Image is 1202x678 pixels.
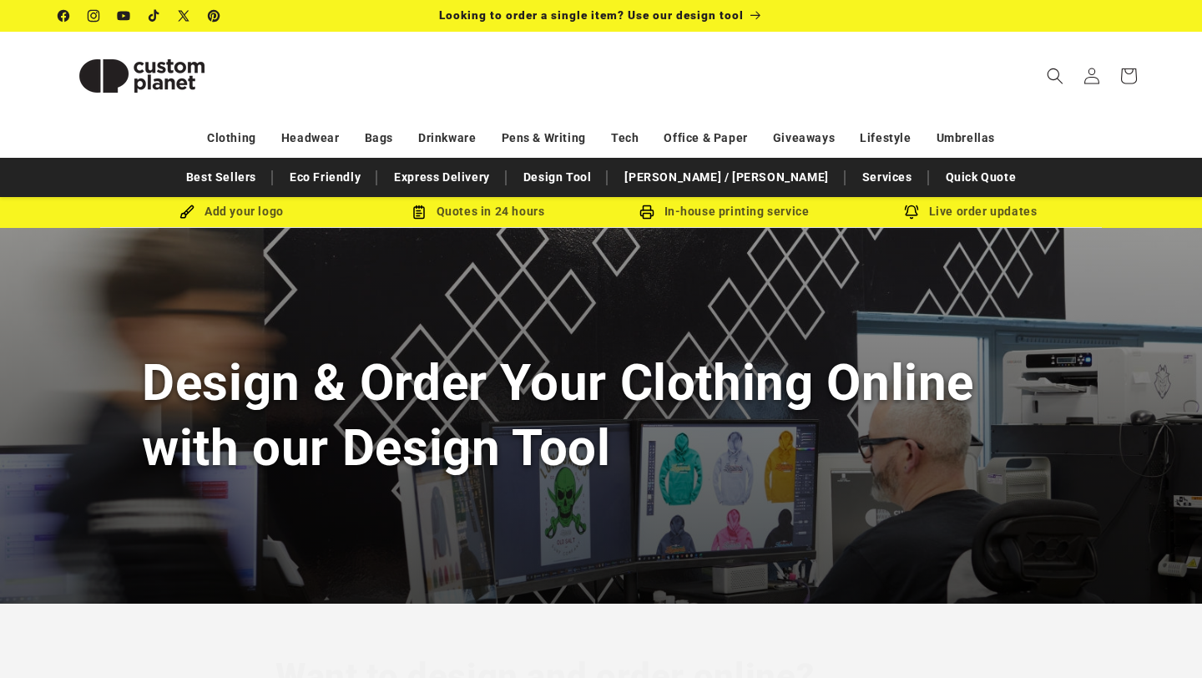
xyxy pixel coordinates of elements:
[142,351,1060,479] h1: Design & Order Your Clothing Online with our Design Tool
[1037,58,1073,94] summary: Search
[515,163,600,192] a: Design Tool
[639,205,654,220] img: In-house printing
[178,163,265,192] a: Best Sellers
[937,163,1025,192] a: Quick Quote
[937,124,995,153] a: Umbrellas
[502,124,586,153] a: Pens & Writing
[179,205,194,220] img: Brush Icon
[616,163,836,192] a: [PERSON_NAME] / [PERSON_NAME]
[207,124,256,153] a: Clothing
[281,124,340,153] a: Headwear
[854,163,921,192] a: Services
[904,205,919,220] img: Order updates
[418,124,476,153] a: Drinkware
[412,205,427,220] img: Order Updates Icon
[53,32,232,119] a: Custom Planet
[860,124,911,153] a: Lifestyle
[664,124,747,153] a: Office & Paper
[355,201,601,222] div: Quotes in 24 hours
[773,124,835,153] a: Giveaways
[611,124,639,153] a: Tech
[58,38,225,114] img: Custom Planet
[281,163,369,192] a: Eco Friendly
[439,8,744,22] span: Looking to order a single item? Use our design tool
[365,124,393,153] a: Bags
[109,201,355,222] div: Add your logo
[386,163,498,192] a: Express Delivery
[601,201,847,222] div: In-house printing service
[847,201,1093,222] div: Live order updates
